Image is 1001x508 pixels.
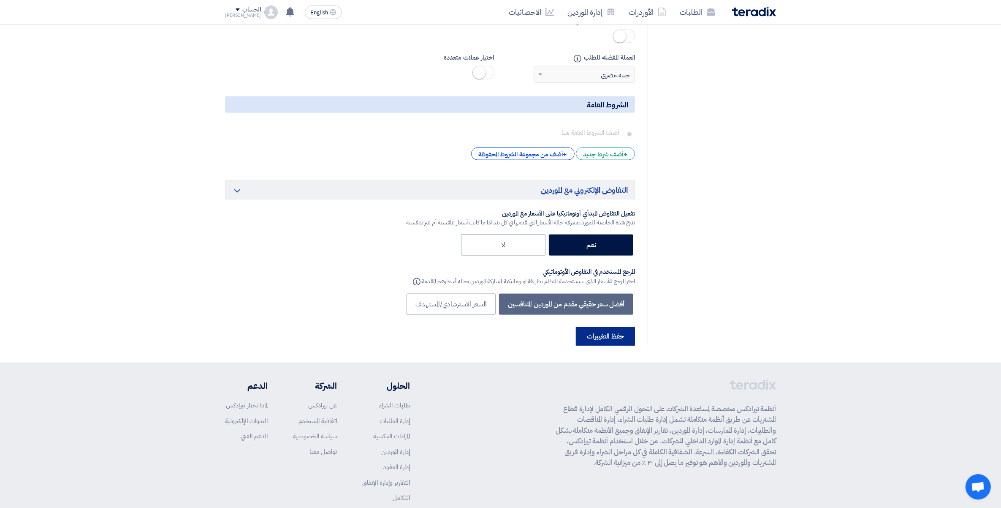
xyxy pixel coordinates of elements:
li: الشركة [293,380,337,392]
img: profile_test.png [264,5,278,19]
a: اتفاقية المستخدم [298,416,337,426]
label: السعر الاسترشادي/المستهدف [407,294,496,315]
a: الطلبات [673,2,722,22]
button: English [305,5,342,19]
span: + [624,150,628,160]
div: [PERSON_NAME] [225,13,261,18]
span: + [563,150,567,160]
a: طلبات الشراء [379,401,410,410]
div: الحساب [242,6,260,14]
div: أضف من مجموعة الشروط المحفوظة [471,147,574,160]
label: نعم [549,235,633,256]
div: Open chat [966,474,991,500]
a: سياسة الخصوصية [293,432,337,441]
a: التقارير وإدارة الإنفاق [362,478,410,487]
label: العملة المفضله للطلب [507,53,635,63]
a: إدارة الطلبات [380,416,410,426]
label: أفضل سعر حقيقي مقدم من الموردين المتنافسين [499,294,633,315]
a: لماذا تختار تيرادكس [226,401,268,410]
a: الدعم الفني [241,432,268,441]
span: جنيه مصري [601,70,630,80]
label: لا [461,235,545,256]
span: English [310,10,328,16]
div: المرجع المستخدم في التفاوض الأوتوماتيكي [411,268,635,276]
a: إدارة الموردين [381,447,410,456]
button: حفظ التغييرات [576,327,635,346]
img: Teradix logo [732,7,776,16]
div: اختر المرجع للأسعار الذي سيستخدمة النظام بطريقة اوتوماتيكية لمشاركة الموردين بحاله أسعارهم المقدمة [411,276,635,286]
label: اختيار عملات متعددة [366,53,494,63]
p: أنظمة تيرادكس مخصصة لمساعدة الشركات على التحول الرقمي الكامل لإدارة قطاع المشتريات عن طريق أنظمة ... [556,404,776,468]
a: إدارة العقود [383,462,410,472]
a: عن تيرادكس [308,401,337,410]
a: الأوردرات [622,2,673,22]
li: الحلول [362,380,410,392]
a: إدارة الموردين [561,2,622,22]
a: المزادات العكسية [373,432,410,441]
a: الاحصائيات [502,2,561,22]
div: أضف شرط جديد [576,147,635,160]
div: تتيح هذة الخاصية للمورد بمعرفة حالة الأسعار التي قدمها في كل بند اذا ما كانت أسعار تنافسية أم غير... [406,218,635,227]
a: التكامل [393,493,410,503]
input: أضف الشروط العامة هنا [232,125,623,141]
h5: الشروط العامة [225,96,635,113]
h5: التفاوض الإلكتروني مع الموردين [225,180,635,199]
div: تفعيل التفاوض المبدأي أوتوماتيكيا على الأسعار مع الموردين [406,210,635,218]
li: الدعم [225,380,268,392]
a: تواصل معنا [309,447,337,456]
a: الندوات الإلكترونية [225,416,268,426]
